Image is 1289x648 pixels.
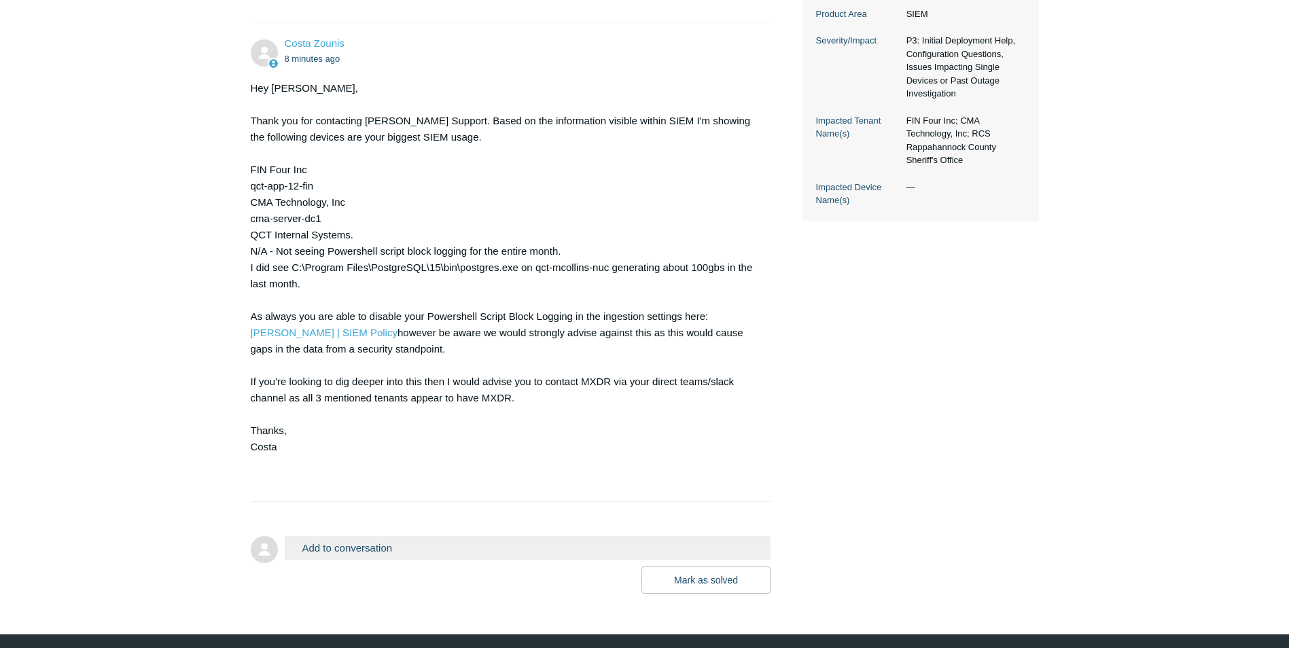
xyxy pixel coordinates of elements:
[285,536,771,560] button: Add to conversation
[900,7,1025,21] dd: SIEM
[641,566,771,594] button: Mark as solved
[816,7,900,21] dt: Product Area
[251,327,398,338] a: [PERSON_NAME] | SIEM Policy
[816,34,900,48] dt: Severity/Impact
[285,37,345,49] a: Costa Zounis
[816,114,900,141] dt: Impacted Tenant Name(s)
[251,80,758,488] div: Hey [PERSON_NAME], Thank you for contacting [PERSON_NAME] Support. Based on the information visib...
[900,114,1025,167] dd: FIN Four Inc; CMA Technology, Inc; RCS Rappahannock County Sheriff's Office
[816,181,900,207] dt: Impacted Device Name(s)
[900,181,1025,194] dd: —
[285,54,340,64] time: 09/02/2025, 13:30
[900,34,1025,101] dd: P3: Initial Deployment Help, Configuration Questions, Issues Impacting Single Devices or Past Out...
